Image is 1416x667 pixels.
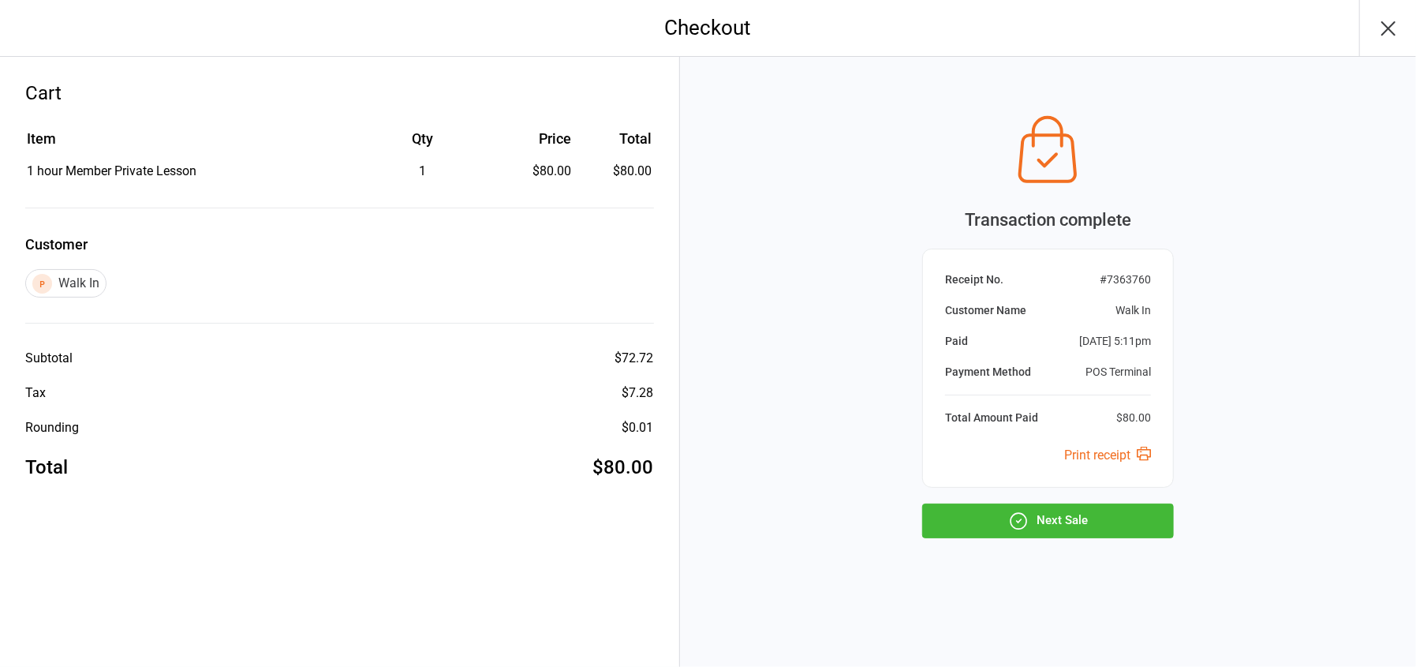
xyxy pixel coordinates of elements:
[354,162,491,181] div: 1
[1079,333,1151,350] div: [DATE] 5:11pm
[25,453,68,482] div: Total
[922,504,1174,538] button: Next Sale
[25,349,73,368] div: Subtotal
[945,302,1026,319] div: Customer Name
[1064,448,1151,463] a: Print receipt
[1100,272,1151,288] div: # 7363760
[25,269,106,298] div: Walk In
[354,128,491,160] th: Qty
[25,79,654,107] div: Cart
[1115,302,1151,319] div: Walk In
[1085,364,1151,380] div: POS Terminal
[25,234,654,255] label: Customer
[922,207,1174,233] div: Transaction complete
[27,163,196,178] span: 1 hour Member Private Lesson
[593,453,654,482] div: $80.00
[622,384,654,403] div: $7.28
[945,272,1003,288] div: Receipt No.
[493,162,572,181] div: $80.00
[615,349,654,368] div: $72.72
[25,418,79,437] div: Rounding
[945,410,1038,426] div: Total Amount Paid
[577,128,652,160] th: Total
[577,162,652,181] td: $80.00
[622,418,654,437] div: $0.01
[493,128,572,149] div: Price
[945,364,1031,380] div: Payment Method
[945,333,968,350] div: Paid
[25,384,46,403] div: Tax
[1116,410,1151,426] div: $80.00
[27,128,353,160] th: Item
